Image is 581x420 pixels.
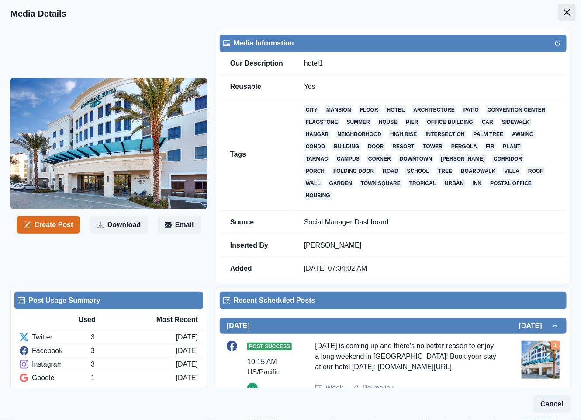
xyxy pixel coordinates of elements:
a: roof [526,167,545,175]
a: campus [335,154,361,163]
a: hotel [385,105,407,114]
a: hangar [304,130,331,139]
span: Post Success [247,343,292,350]
a: [PERSON_NAME] [439,154,487,163]
button: Create Post [17,216,80,234]
a: downtown [398,154,434,163]
button: Edit [553,38,563,49]
a: school [405,167,431,175]
a: town square [359,179,402,188]
a: neighborhood [336,130,384,139]
a: architecture [412,105,457,114]
div: 10:15 AM US/Pacific [247,357,291,378]
div: Google [20,373,91,383]
a: pergola [450,142,479,151]
button: [DATE][DATE] [220,318,567,334]
div: Most Recent [138,315,198,325]
div: Media Information [223,38,563,49]
a: road [381,167,400,175]
div: [DATE] [176,346,198,356]
a: convention center [486,105,547,114]
a: summer [345,118,372,126]
a: Permalink [363,383,394,393]
h2: [DATE] [519,322,551,330]
a: door [367,142,386,151]
div: Post Usage Summary [18,295,200,306]
h2: [DATE] [227,322,250,330]
p: Social Manager Dashboard [304,218,556,227]
a: resort [391,142,416,151]
a: housing [304,191,332,200]
a: [PERSON_NAME] [304,241,362,249]
a: inn [471,179,484,188]
button: Cancel [534,395,571,413]
a: tree [436,167,454,175]
td: Yes [294,75,567,98]
td: Our Description [220,52,294,75]
a: villa [503,167,522,175]
a: building [332,142,361,151]
div: Total Media Attached [551,341,560,350]
a: fir [484,142,496,151]
a: garden [328,179,354,188]
a: pier [405,118,420,126]
a: car [480,118,495,126]
button: Download [90,216,148,234]
a: boardwalk [459,167,497,175]
a: corner [367,154,393,163]
img: zbzed9lqspwnerjtizp1 [522,341,560,379]
a: plant [501,142,522,151]
a: tower [422,142,444,151]
a: corridor [492,154,524,163]
div: Instagram [20,359,91,370]
a: urban [443,179,465,188]
a: folding door [332,167,376,175]
div: [DATE] [176,359,198,370]
a: sidewalk [500,118,531,126]
button: Close [558,3,576,21]
a: Week [326,383,344,393]
a: house [377,118,399,126]
a: awning [510,130,535,139]
div: [DATE] [176,332,198,343]
a: tarmac [304,154,330,163]
div: 1 [91,373,176,383]
a: wall [304,179,322,188]
div: Used [79,315,138,325]
a: flagstone [304,118,340,126]
td: Tags [220,98,294,211]
div: 3 [91,332,176,343]
a: city [304,105,319,114]
button: Email [158,216,201,234]
a: intersection [424,130,467,139]
a: office building [425,118,475,126]
div: [DATE] [176,373,198,383]
a: high rise [388,130,418,139]
td: Source [220,211,294,234]
a: condo [304,142,327,151]
a: postal office [488,179,533,188]
div: Gizelle Carlos [249,383,256,393]
div: [DATE] is coming up and there's no better reason to enjoy a long weekend in [GEOGRAPHIC_DATA]! Bo... [315,341,498,376]
a: porch [304,167,326,175]
div: Facebook [20,346,91,356]
div: 3 [91,346,176,356]
td: Added [220,257,294,280]
a: palm tree [472,130,505,139]
div: 3 [91,359,176,370]
td: hotel1 [294,52,567,75]
a: floor [358,105,380,114]
a: mansion [325,105,353,114]
a: tropical [408,179,438,188]
td: Reusable [220,75,294,98]
div: Twitter [20,332,91,343]
a: patio [462,105,481,114]
td: [DATE] 07:34:02 AM [294,257,567,280]
td: Inserted By [220,234,294,257]
img: zbzed9lqspwnerjtizp1 [10,78,207,209]
div: Recent Scheduled Posts [223,295,563,306]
